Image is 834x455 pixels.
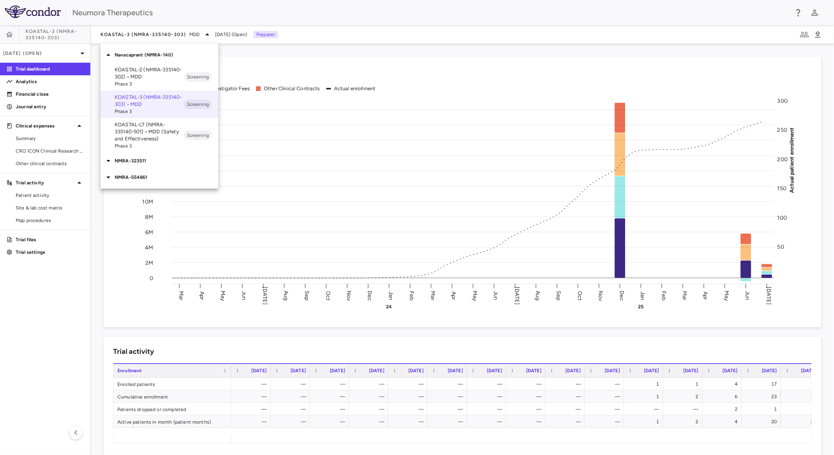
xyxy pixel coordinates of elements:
[101,63,218,91] div: KOASTAL-2 (NMRA-335140-302) • MDDPhase 3Screening
[115,174,218,181] p: NMRA-554861
[184,101,212,108] span: Screening
[101,47,218,63] div: Navacaprant (NMRA-140)
[115,157,218,164] p: NMRA-323511
[184,73,212,80] span: Screening
[115,51,218,58] p: Navacaprant (NMRA-140)
[184,132,212,139] span: Screening
[115,66,184,80] p: KOASTAL-2 (NMRA-335140-302) • MDD
[101,153,218,169] div: NMRA-323511
[115,94,184,108] p: KOASTAL-3 (NMRA-335140-303) • MDD
[101,169,218,186] div: NMRA-554861
[115,121,184,142] p: KOASTAL-LT (NMRA-335140-501) • MDD (Safety and Effectiveness)
[115,142,184,149] span: Phase 3
[101,91,218,118] div: KOASTAL-3 (NMRA-335140-303) • MDDPhase 3Screening
[115,108,184,115] span: Phase 3
[101,118,218,153] div: KOASTAL-LT (NMRA-335140-501) • MDD (Safety and Effectiveness)Phase 3Screening
[115,80,184,87] span: Phase 3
